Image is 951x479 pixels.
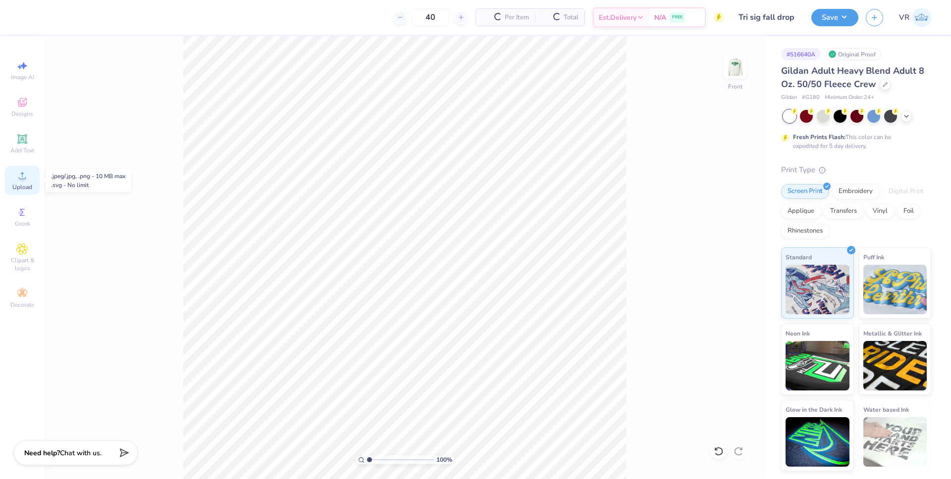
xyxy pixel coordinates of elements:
img: Front [725,57,745,77]
span: Greek [15,220,30,228]
div: Rhinestones [781,224,829,239]
span: VR [899,12,909,23]
span: Puff Ink [863,252,884,262]
div: Front [728,82,742,91]
span: Standard [786,252,812,262]
div: Screen Print [781,184,829,199]
span: Clipart & logos [5,256,40,272]
span: Total [564,12,579,23]
input: Untitled Design [731,7,804,27]
div: Digital Print [882,184,930,199]
span: Metallic & Glitter Ink [863,328,922,338]
span: Chat with us. [60,448,102,458]
span: Add Text [10,146,34,154]
strong: Need help? [24,448,60,458]
span: FREE [672,14,683,21]
div: .svg - No limit [51,181,125,190]
span: Upload [12,183,32,191]
img: Glow in the Dark Ink [786,417,849,467]
img: Neon Ink [786,341,849,390]
div: Foil [897,204,920,219]
span: # G180 [802,94,820,102]
span: Est. Delivery [599,12,636,23]
input: – – [411,8,450,26]
span: Gildan [781,94,797,102]
img: Water based Ink [863,417,927,467]
span: Per Item [505,12,529,23]
img: Standard [786,265,849,314]
span: Decorate [10,301,34,309]
div: Embroidery [832,184,879,199]
span: 100 % [436,455,452,464]
img: Vincent Roxas [912,8,931,27]
div: # 516640A [781,48,821,60]
span: Glow in the Dark Ink [786,404,842,415]
div: Transfers [824,204,863,219]
span: Image AI [11,73,34,81]
span: Water based Ink [863,404,909,415]
div: Vinyl [866,204,894,219]
div: Applique [781,204,821,219]
strong: Fresh Prints Flash: [793,133,845,141]
span: Designs [11,110,33,118]
div: Original Proof [826,48,881,60]
img: Metallic & Glitter Ink [863,341,927,390]
div: This color can be expedited for 5 day delivery. [793,133,915,150]
span: Minimum Order: 24 + [825,94,874,102]
span: Neon Ink [786,328,810,338]
button: Save [811,9,858,26]
span: Gildan Adult Heavy Blend Adult 8 Oz. 50/50 Fleece Crew [781,65,924,90]
a: VR [899,8,931,27]
span: N/A [654,12,666,23]
div: Print Type [781,164,931,176]
img: Puff Ink [863,265,927,314]
div: .jpeg/.jpg, .png - 10 MB max [51,172,125,181]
